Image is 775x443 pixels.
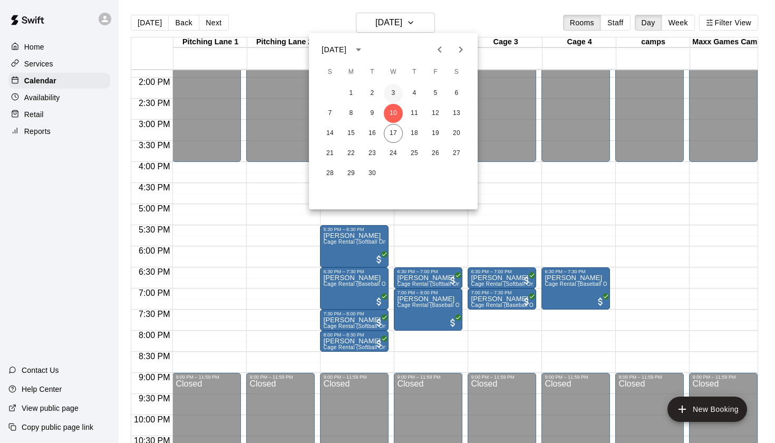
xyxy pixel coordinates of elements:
[321,62,340,83] span: Sunday
[405,144,424,163] button: 25
[384,124,403,143] button: 17
[384,84,403,103] button: 3
[405,104,424,123] button: 11
[384,104,403,123] button: 10
[321,144,340,163] button: 21
[447,144,466,163] button: 27
[384,62,403,83] span: Wednesday
[321,124,340,143] button: 14
[363,104,382,123] button: 9
[447,84,466,103] button: 6
[447,104,466,123] button: 13
[426,104,445,123] button: 12
[321,104,340,123] button: 7
[429,39,450,60] button: Previous month
[322,44,346,55] div: [DATE]
[342,144,361,163] button: 22
[342,104,361,123] button: 8
[447,124,466,143] button: 20
[350,41,367,59] button: calendar view is open, switch to year view
[321,164,340,183] button: 28
[342,124,361,143] button: 15
[405,62,424,83] span: Thursday
[426,124,445,143] button: 19
[447,62,466,83] span: Saturday
[342,62,361,83] span: Monday
[363,164,382,183] button: 30
[405,84,424,103] button: 4
[363,84,382,103] button: 2
[342,84,361,103] button: 1
[405,124,424,143] button: 18
[384,144,403,163] button: 24
[426,144,445,163] button: 26
[426,84,445,103] button: 5
[363,144,382,163] button: 23
[450,39,471,60] button: Next month
[363,62,382,83] span: Tuesday
[363,124,382,143] button: 16
[426,62,445,83] span: Friday
[342,164,361,183] button: 29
